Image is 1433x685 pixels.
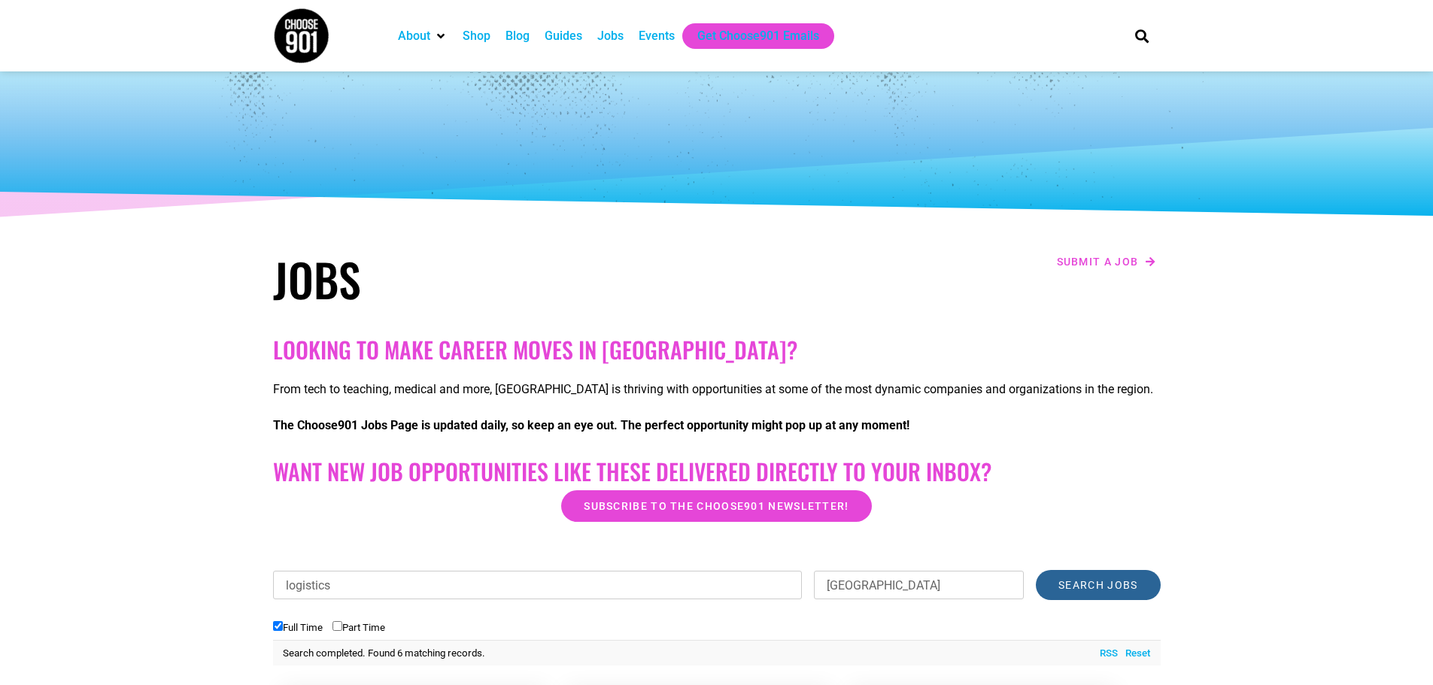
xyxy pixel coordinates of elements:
p: From tech to teaching, medical and more, [GEOGRAPHIC_DATA] is thriving with opportunities at some... [273,380,1161,399]
h2: Want New Job Opportunities like these Delivered Directly to your Inbox? [273,458,1161,485]
input: Search Jobs [1036,570,1160,600]
input: Part Time [332,621,342,631]
a: Jobs [597,27,624,45]
strong: The Choose901 Jobs Page is updated daily, so keep an eye out. The perfect opportunity might pop u... [273,418,909,432]
a: Submit a job [1052,252,1161,271]
a: Events [639,27,675,45]
h1: Jobs [273,252,709,306]
a: Subscribe to the Choose901 newsletter! [561,490,871,522]
a: Get Choose901 Emails [697,27,819,45]
span: Search completed. Found 6 matching records. [283,647,485,659]
nav: Main nav [390,23,1110,49]
a: Shop [463,27,490,45]
a: Reset [1118,646,1150,661]
a: Guides [545,27,582,45]
div: Search [1129,23,1154,48]
div: About [390,23,455,49]
a: RSS [1092,646,1118,661]
label: Part Time [332,622,385,633]
span: Submit a job [1057,256,1139,267]
input: Full Time [273,621,283,631]
a: About [398,27,430,45]
input: Location [814,571,1024,599]
input: Keywords [273,571,803,599]
h2: Looking to make career moves in [GEOGRAPHIC_DATA]? [273,336,1161,363]
a: Blog [505,27,530,45]
label: Full Time [273,622,323,633]
span: Subscribe to the Choose901 newsletter! [584,501,849,511]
